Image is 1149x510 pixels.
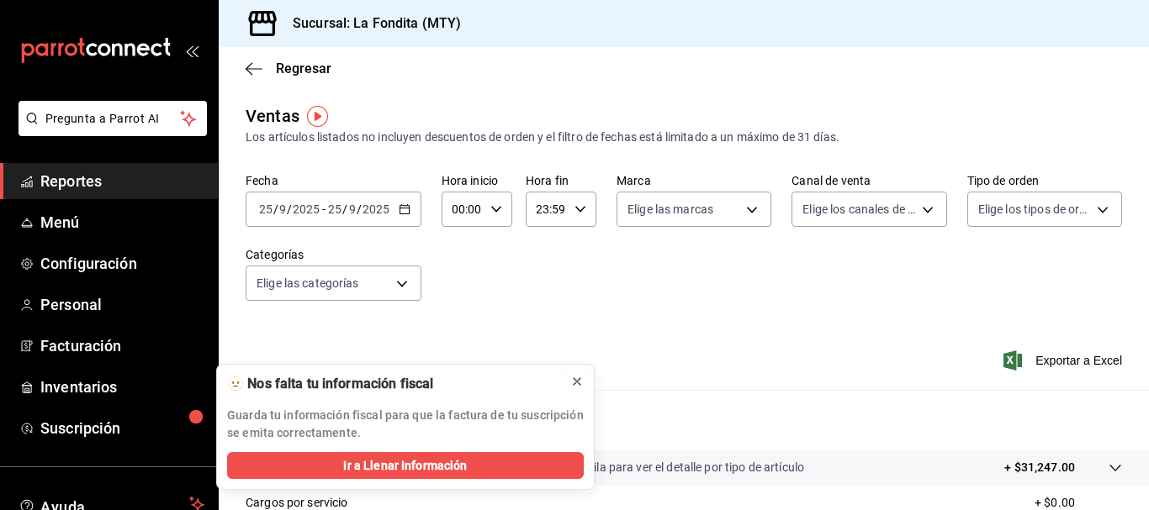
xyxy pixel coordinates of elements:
p: + $31,247.00 [1004,459,1075,476]
input: ---- [362,202,390,216]
span: / [342,202,347,216]
p: Da clic en la fila para ver el detalle por tipo de artículo [525,459,804,476]
span: Reportes [40,170,204,192]
input: ---- [292,202,320,216]
button: Ver ventas [382,361,448,390]
span: Suscripción [40,417,204,439]
span: / [273,202,278,216]
span: Elige los canales de venta [802,201,915,218]
span: Personal [40,293,204,316]
label: Marca [617,175,771,187]
input: -- [258,202,273,216]
button: Ir a Llenar Información [227,452,584,479]
span: Inventarios [40,376,204,398]
span: Elige las categorías [257,275,359,292]
p: Resumen [246,410,1122,430]
span: / [357,202,362,216]
div: Ventas [246,103,299,129]
h3: Sucursal: La Fondita (MTY) [279,13,461,34]
label: Tipo de orden [967,175,1122,187]
span: / [287,202,292,216]
label: Fecha [246,175,421,187]
button: open_drawer_menu [185,44,199,57]
div: Los artículos listados no incluyen descuentos de orden y el filtro de fechas está limitado a un m... [246,129,1122,146]
button: Exportar a Excel [1007,350,1122,371]
button: Ver resumen [273,361,355,390]
button: Ver cargos [475,361,543,390]
label: Categorías [246,249,421,260]
label: Canal de venta [792,175,946,187]
span: Menú [40,211,204,234]
img: Tooltip marker [307,106,328,127]
span: Pregunta a Parrot AI [45,110,181,128]
label: Hora fin [526,175,596,187]
div: navigation tabs [273,361,542,390]
input: -- [348,202,357,216]
span: Ir a Llenar Información [343,457,467,475]
input: -- [278,202,287,216]
span: Elige los tipos de orden [978,201,1091,218]
span: - [322,202,326,216]
button: Regresar [246,60,331,76]
p: Guarda tu información fiscal para que la factura de tu suscripción se emita correctamente. [227,407,584,442]
button: Pregunta a Parrot AI [19,101,207,136]
label: Hora inicio [442,175,512,187]
a: Pregunta a Parrot AI [12,122,207,139]
span: Regresar [276,60,331,76]
input: -- [327,202,342,216]
span: Elige las marcas [627,201,713,218]
div: 🫥 Nos falta tu información fiscal [227,375,557,393]
span: Facturación [40,334,204,357]
span: Configuración [40,252,204,275]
